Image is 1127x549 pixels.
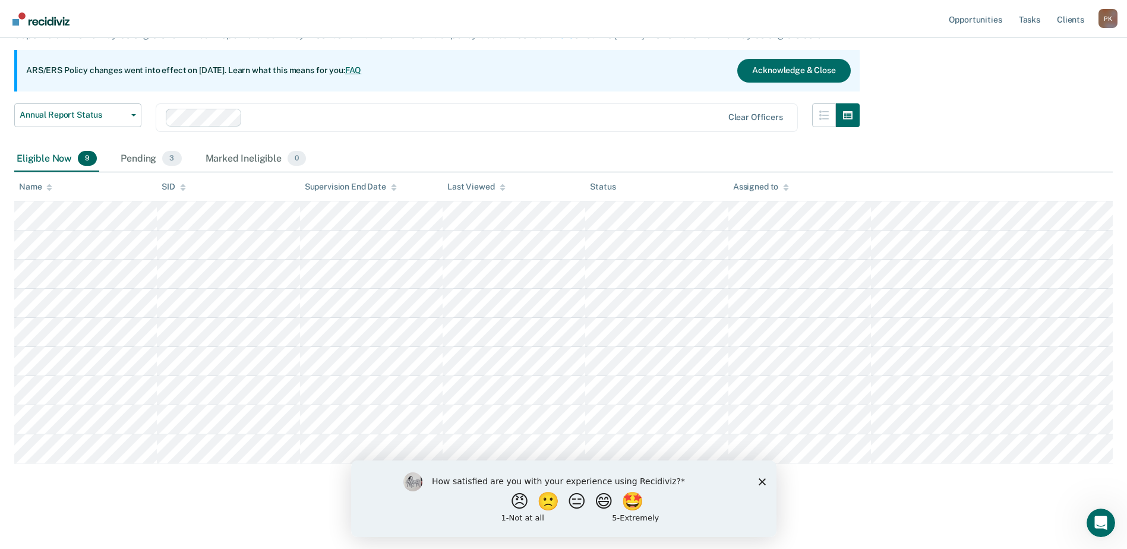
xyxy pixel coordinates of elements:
div: Name [19,182,52,192]
div: Supervision End Date [305,182,397,192]
div: Status [590,182,615,192]
iframe: Intercom live chat [1087,509,1115,537]
div: Assigned to [733,182,789,192]
span: 9 [78,151,97,166]
div: Clear officers [728,112,783,122]
div: P K [1098,9,1117,28]
a: here [555,29,574,40]
div: SID [162,182,186,192]
button: Acknowledge & Close [737,59,850,83]
div: Pending3 [118,146,184,172]
div: Last Viewed [447,182,505,192]
iframe: Survey by Kim from Recidiviz [351,460,776,537]
span: 0 [288,151,306,166]
button: Profile dropdown button [1098,9,1117,28]
span: Annual Report Status [20,110,127,120]
span: 3 [162,151,181,166]
a: FAQ [345,65,362,75]
p: Supervision clients may be eligible for Annual Report Status if they meet certain criteria. The o... [14,29,830,40]
div: Eligible Now9 [14,146,99,172]
img: Recidiviz [12,12,70,26]
button: Annual Report Status [14,103,141,127]
p: ARS/ERS Policy changes went into effect on [DATE]. Learn what this means for you: [26,65,361,77]
div: Marked Ineligible0 [203,146,309,172]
